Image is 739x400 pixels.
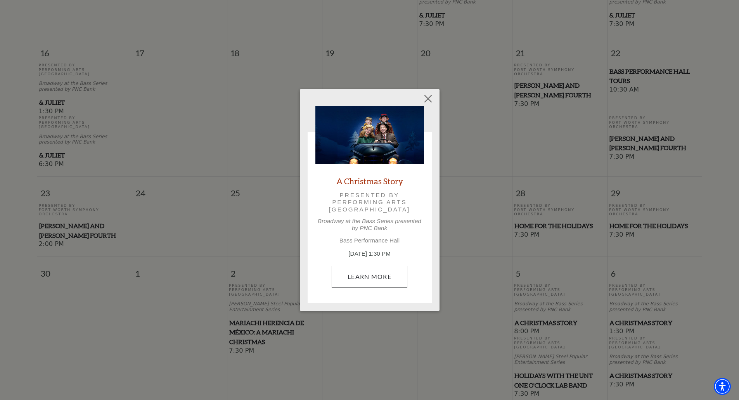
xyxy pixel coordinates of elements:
[326,192,413,213] p: Presented by Performing Arts [GEOGRAPHIC_DATA]
[315,106,424,164] img: A Christmas Story
[315,218,424,232] p: Broadway at the Bass Series presented by PNC Bank
[315,237,424,244] p: Bass Performance Hall
[332,266,407,287] a: December 6, 1:30 PM Learn More
[336,176,403,186] a: A Christmas Story
[421,92,435,106] button: Close
[315,249,424,258] p: [DATE] 1:30 PM
[714,378,731,395] div: Accessibility Menu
